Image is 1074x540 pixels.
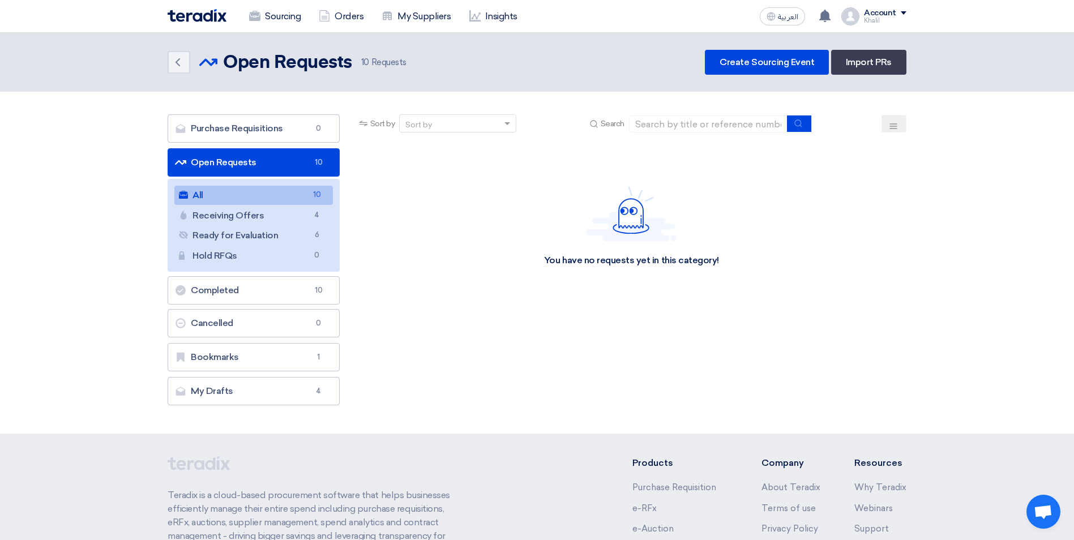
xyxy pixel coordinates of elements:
a: My Drafts4 [168,377,340,405]
span: Requests [361,56,407,69]
span: 10 [310,189,324,201]
a: e-RFx [632,503,657,513]
li: Products [632,456,728,470]
a: Cancelled0 [168,309,340,337]
span: 10 [312,157,326,168]
a: My Suppliers [373,4,460,29]
a: Purchase Requisitions0 [168,114,340,143]
img: Teradix logo [168,9,226,22]
div: Sort by [405,119,432,131]
span: 1 [312,352,326,363]
a: Import PRs [831,50,906,75]
a: Orders [310,4,373,29]
a: Webinars [854,503,893,513]
a: Receiving Offers [174,206,333,225]
a: Terms of use [761,503,816,513]
span: 10 [361,57,369,67]
span: 4 [312,385,326,397]
a: All [174,186,333,205]
div: Khalil [864,18,906,24]
span: العربية [778,13,798,21]
span: 4 [310,209,324,221]
input: Search by title or reference number [629,115,788,132]
span: 0 [312,318,326,329]
img: profile_test.png [841,7,859,25]
span: Search [601,118,624,130]
a: e-Auction [632,524,674,534]
a: Purchase Requisition [632,482,716,492]
a: Open Requests10 [168,148,340,177]
a: Support [854,524,889,534]
span: 10 [312,285,326,296]
a: Ready for Evaluation [174,226,333,245]
a: Privacy Policy [761,524,818,534]
h2: Open Requests [223,52,352,74]
li: Company [761,456,820,470]
div: Open chat [1026,495,1060,529]
a: Create Sourcing Event [705,50,829,75]
div: You have no requests yet in this category! [544,255,719,267]
span: 6 [310,229,324,241]
a: Completed10 [168,276,340,305]
button: العربية [760,7,805,25]
li: Resources [854,456,906,470]
a: Insights [460,4,527,29]
span: Sort by [370,118,395,130]
a: Why Teradix [854,482,906,492]
a: About Teradix [761,482,820,492]
span: 0 [312,123,326,134]
a: Sourcing [240,4,310,29]
img: Hello [586,186,677,241]
span: 0 [310,250,324,262]
a: Hold RFQs [174,246,333,265]
div: Account [864,8,896,18]
a: Bookmarks1 [168,343,340,371]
